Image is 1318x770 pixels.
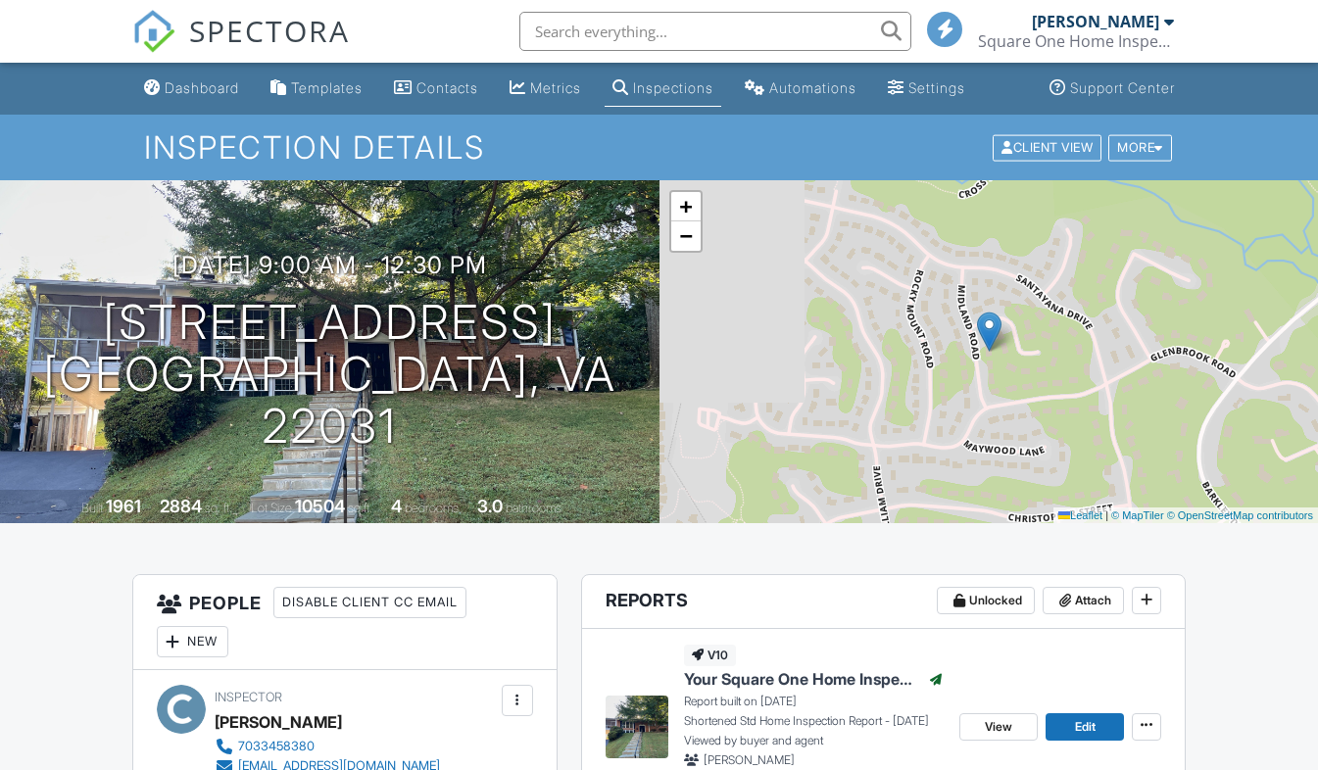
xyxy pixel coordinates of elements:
[880,71,973,107] a: Settings
[405,501,459,515] span: bedrooms
[132,10,175,53] img: The Best Home Inspection Software - Spectora
[1058,509,1102,521] a: Leaflet
[519,12,911,51] input: Search everything...
[671,192,701,221] a: Zoom in
[132,26,350,68] a: SPECTORA
[136,71,247,107] a: Dashboard
[530,79,581,96] div: Metrics
[295,496,345,516] div: 10504
[671,221,701,251] a: Zoom out
[769,79,856,96] div: Automations
[477,496,503,516] div: 3.0
[506,501,561,515] span: bathrooms
[1070,79,1175,96] div: Support Center
[106,496,141,516] div: 1961
[416,79,478,96] div: Contacts
[189,10,350,51] span: SPECTORA
[386,71,486,107] a: Contacts
[679,223,692,248] span: −
[263,71,370,107] a: Templates
[737,71,864,107] a: Automations (Basic)
[679,194,692,218] span: +
[291,79,363,96] div: Templates
[238,739,315,754] div: 7033458380
[273,587,466,618] div: Disable Client CC Email
[348,501,372,515] span: sq.ft.
[605,71,721,107] a: Inspections
[215,707,342,737] div: [PERSON_NAME]
[160,496,202,516] div: 2884
[391,496,402,516] div: 4
[1167,509,1313,521] a: © OpenStreetMap contributors
[993,134,1101,161] div: Client View
[1032,12,1159,31] div: [PERSON_NAME]
[144,130,1173,165] h1: Inspection Details
[977,312,1001,352] img: Marker
[31,297,628,452] h1: [STREET_ADDRESS] [GEOGRAPHIC_DATA], VA 22031
[991,139,1106,154] a: Client View
[81,501,103,515] span: Built
[1105,509,1108,521] span: |
[215,690,282,704] span: Inspector
[978,31,1174,51] div: Square One Home Inspections
[633,79,713,96] div: Inspections
[172,252,487,278] h3: [DATE] 9:00 am - 12:30 pm
[133,575,557,670] h3: People
[215,737,440,756] a: 7033458380
[1108,134,1172,161] div: More
[1111,509,1164,521] a: © MapTiler
[1042,71,1183,107] a: Support Center
[502,71,589,107] a: Metrics
[251,501,292,515] span: Lot Size
[165,79,239,96] div: Dashboard
[157,626,228,657] div: New
[908,79,965,96] div: Settings
[205,501,232,515] span: sq. ft.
